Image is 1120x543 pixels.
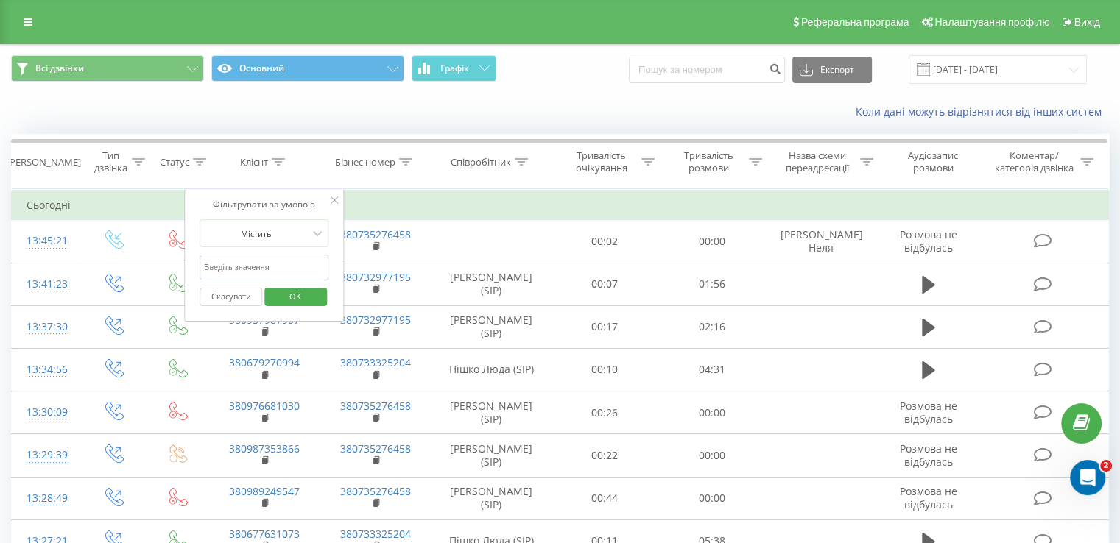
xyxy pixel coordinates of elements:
[890,149,976,174] div: Аудіозапис розмови
[229,399,300,413] a: 380976681030
[900,227,957,255] span: Розмова не відбулась
[552,477,658,519] td: 00:44
[565,149,638,174] div: Тривалість очікування
[658,263,765,305] td: 01:56
[27,441,66,469] div: 13:29:39
[432,305,552,348] td: [PERSON_NAME] (SIP)
[440,63,469,74] span: Графік
[900,399,957,426] span: Розмова не відбулась
[552,434,658,477] td: 00:22
[552,305,658,348] td: 00:17
[451,156,511,168] div: Співробітник
[552,391,658,434] td: 00:26
[658,305,765,348] td: 02:16
[801,16,909,28] span: Реферальна програма
[658,348,765,391] td: 04:31
[340,527,411,541] a: 380733325204
[340,270,411,284] a: 380732977195
[1070,460,1105,495] iframe: Intercom live chat
[340,399,411,413] a: 380735276458
[240,156,268,168] div: Клієнт
[335,156,395,168] div: Бізнес номер
[340,313,411,327] a: 380732977195
[229,441,300,455] a: 380987353866
[93,149,127,174] div: Тип дзвінка
[432,263,552,305] td: [PERSON_NAME] (SIP)
[229,484,300,498] a: 380989249547
[340,484,411,498] a: 380735276458
[27,484,66,513] div: 13:28:49
[27,313,66,341] div: 13:37:30
[432,434,552,477] td: [PERSON_NAME] (SIP)
[340,441,411,455] a: 380735276458
[27,270,66,299] div: 13:41:23
[27,355,66,384] div: 13:34:56
[658,477,765,519] td: 00:00
[35,63,84,74] span: Всі дзвінки
[200,255,329,280] input: Введіть значення
[432,348,552,391] td: Пішко Люда (SIP)
[211,55,404,82] button: Основний
[432,391,552,434] td: [PERSON_NAME] (SIP)
[672,149,745,174] div: Тривалість розмови
[7,156,81,168] div: [PERSON_NAME]
[658,391,765,434] td: 00:00
[229,355,300,369] a: 380679270994
[658,220,765,263] td: 00:00
[275,285,316,308] span: OK
[340,355,411,369] a: 380733325204
[229,527,300,541] a: 380677631073
[264,288,327,306] button: OK
[11,55,204,82] button: Всі дзвінки
[792,57,872,83] button: Експорт
[200,197,329,212] div: Фільтрувати за умовою
[990,149,1077,174] div: Коментар/категорія дзвінка
[1100,460,1112,472] span: 2
[900,484,957,511] span: Розмова не відбулась
[658,434,765,477] td: 00:00
[552,263,658,305] td: 00:07
[340,227,411,241] a: 380735276458
[12,191,1109,220] td: Сьогодні
[412,55,496,82] button: Графік
[934,16,1049,28] span: Налаштування профілю
[552,348,658,391] td: 00:10
[765,220,876,263] td: [PERSON_NAME] Неля
[27,398,66,427] div: 13:30:09
[629,57,785,83] input: Пошук за номером
[1074,16,1100,28] span: Вихід
[160,156,189,168] div: Статус
[856,104,1109,118] a: Коли дані можуть відрізнятися вiд інших систем
[779,149,856,174] div: Назва схеми переадресації
[432,477,552,519] td: [PERSON_NAME] (SIP)
[200,288,262,306] button: Скасувати
[552,220,658,263] td: 00:02
[27,227,66,255] div: 13:45:21
[900,441,957,469] span: Розмова не відбулась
